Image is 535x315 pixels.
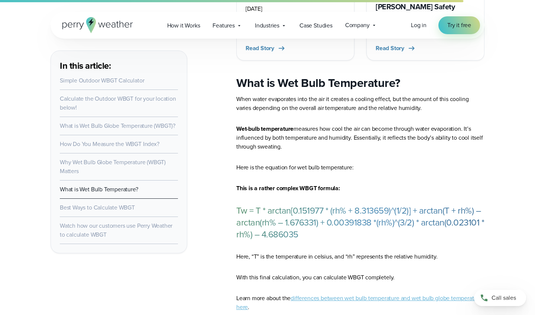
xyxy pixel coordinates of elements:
[376,44,404,53] span: Read Story
[60,203,135,212] a: Best Ways to Calculate WBGT
[255,21,279,30] span: Industries
[236,184,340,192] strong: This is a rather complex WBGT formula:
[246,44,286,53] button: Read Story
[438,16,480,34] a: Try it free
[299,21,333,30] span: Case Studies
[411,21,427,29] span: Log in
[60,158,166,175] a: Why Wet Bulb Globe Temperature (WBGT) Matters
[291,294,482,302] a: differences between wet bulb temperature and wet bulb globe temperature
[236,95,484,113] p: When water evaporates into the air it creates a cooling effect, but the amount of this cooling va...
[60,76,144,85] a: Simple Outdoor WBGT Calculator
[345,21,370,30] span: Company
[60,121,175,130] a: What is Wet Bulb Globe Temperature (WBGT)?
[60,94,176,112] a: Calculate the Outdoor WBGT for your location below!
[236,124,484,151] p: measures how cool the air can become through water evaporation. It’s influenced by both temperatu...
[411,21,427,30] a: Log in
[236,124,294,133] strong: Wet-bulb temperature
[236,252,484,261] p: Here, “T” is the temperature in celsius, and “rh” represents the relative humidity.
[236,294,484,312] p: Learn more about the .
[236,74,401,92] strong: What is Wet Bulb Temperature?
[246,4,345,13] div: [DATE]
[236,163,484,172] p: Here is the equation for wet bulb temperature:
[60,185,138,194] a: What is Wet Bulb Temperature?
[447,21,471,30] span: Try it free
[474,290,526,306] a: Call sales
[60,60,178,72] h3: In this article:
[213,21,235,30] span: Features
[167,21,200,30] span: How it Works
[60,221,172,239] a: Watch how our customers use Perry Weather to calculate WBGT
[236,273,484,282] p: With this final calculation, you can calculate WBGT completely.
[492,293,516,302] span: Call sales
[161,18,207,33] a: How it Works
[236,303,248,311] a: here
[60,140,159,148] a: How Do You Measure the WBGT Index?
[293,18,339,33] a: Case Studies
[376,44,416,53] button: Read Story
[236,205,484,240] p: Tw = T * arctan[0.151977 * (rh% + 8.313659)^(1/2)] + arctan(T + rh%) – arctan(rh% – 1.676331) + 0...
[246,44,274,53] span: Read Story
